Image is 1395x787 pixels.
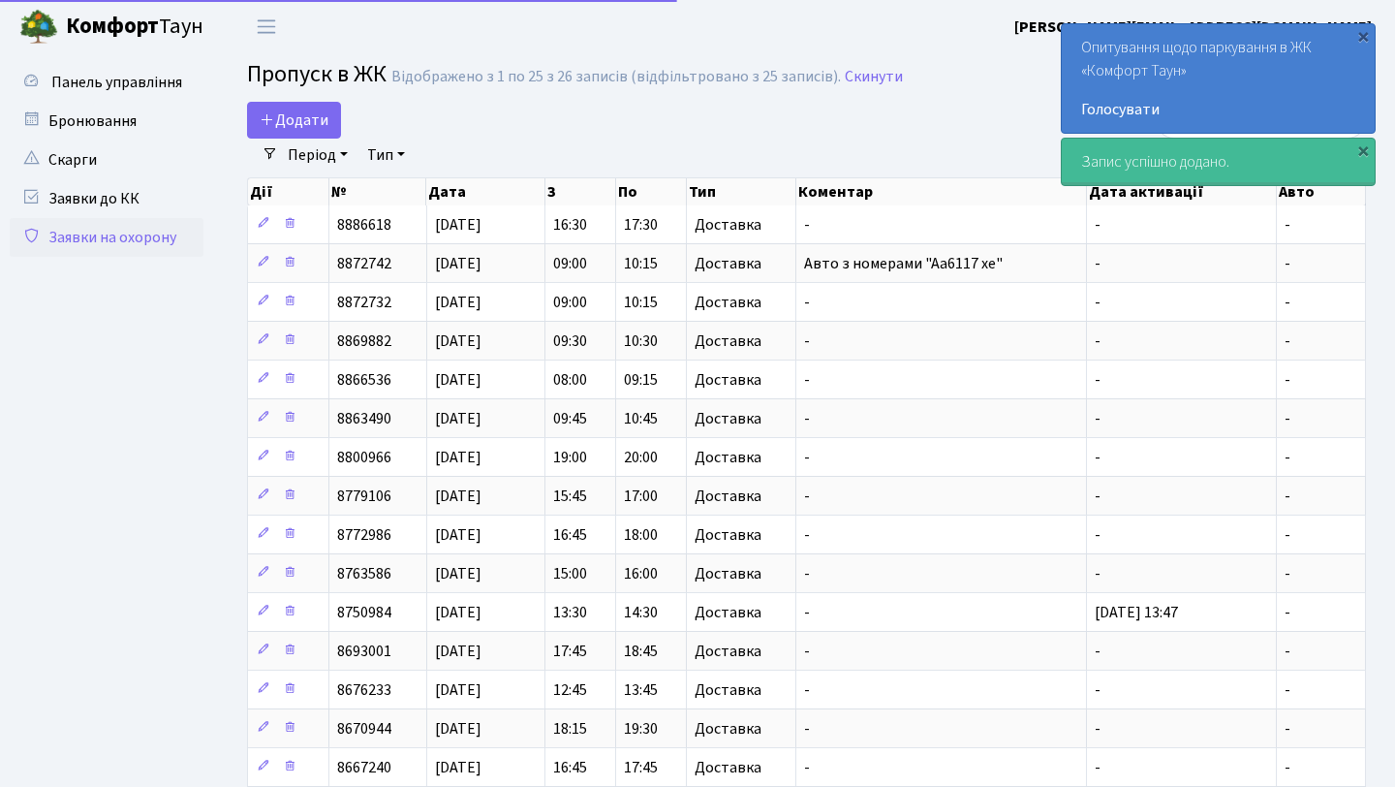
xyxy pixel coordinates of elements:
[247,57,387,91] span: Пропуск в ЖК
[553,524,587,546] span: 16:45
[1095,292,1100,313] span: -
[1285,641,1290,662] span: -
[1095,369,1100,391] span: -
[1285,408,1290,429] span: -
[804,757,810,778] span: -
[1095,447,1100,468] span: -
[545,178,616,205] th: З
[1095,563,1100,584] span: -
[1285,331,1290,352] span: -
[337,679,391,701] span: 8676233
[624,408,658,429] span: 10:45
[1353,141,1373,160] div: ×
[624,447,658,468] span: 20:00
[695,450,761,465] span: Доставка
[10,141,203,179] a: Скарги
[553,757,587,778] span: 16:45
[796,178,1087,205] th: Коментар
[10,218,203,257] a: Заявки на охорону
[1285,602,1290,623] span: -
[804,486,810,507] span: -
[10,179,203,218] a: Заявки до КК
[435,641,481,662] span: [DATE]
[1285,524,1290,546] span: -
[435,214,481,236] span: [DATE]
[337,563,391,584] span: 8763586
[553,292,587,313] span: 09:00
[804,679,810,701] span: -
[695,488,761,504] span: Доставка
[435,369,481,391] span: [DATE]
[337,331,391,352] span: 8869882
[1285,253,1290,274] span: -
[391,68,841,86] div: Відображено з 1 по 25 з 26 записів (відфільтровано з 25 записів).
[804,718,810,740] span: -
[260,110,328,131] span: Додати
[1095,253,1100,274] span: -
[1095,331,1100,352] span: -
[553,563,587,584] span: 15:00
[695,566,761,582] span: Доставка
[66,11,203,44] span: Таун
[1095,641,1100,662] span: -
[337,447,391,468] span: 8800966
[624,757,658,778] span: 17:45
[51,72,182,93] span: Панель управління
[695,644,761,659] span: Доставка
[435,718,481,740] span: [DATE]
[435,486,481,507] span: [DATE]
[804,524,810,546] span: -
[616,178,687,205] th: По
[1095,408,1100,429] span: -
[1062,139,1375,185] div: Запис успішно додано.
[804,369,810,391] span: -
[553,253,587,274] span: 09:00
[10,102,203,141] a: Бронювання
[435,679,481,701] span: [DATE]
[624,369,658,391] span: 09:15
[624,679,658,701] span: 13:45
[1095,757,1100,778] span: -
[337,718,391,740] span: 8670944
[435,602,481,623] span: [DATE]
[1095,679,1100,701] span: -
[247,102,341,139] a: Додати
[242,11,291,43] button: Переключити навігацію
[1285,447,1290,468] span: -
[435,253,481,274] span: [DATE]
[695,217,761,233] span: Доставка
[1285,369,1290,391] span: -
[435,524,481,546] span: [DATE]
[553,331,587,352] span: 09:30
[624,524,658,546] span: 18:00
[553,718,587,740] span: 18:15
[1285,718,1290,740] span: -
[624,563,658,584] span: 16:00
[1087,178,1276,205] th: Дата активації
[804,602,810,623] span: -
[804,214,810,236] span: -
[553,486,587,507] span: 15:45
[1285,563,1290,584] span: -
[1095,524,1100,546] span: -
[280,139,356,172] a: Період
[1095,214,1100,236] span: -
[337,214,391,236] span: 8886618
[804,292,810,313] span: -
[624,718,658,740] span: 19:30
[553,679,587,701] span: 12:45
[1062,24,1375,133] div: Опитування щодо паркування в ЖК «Комфорт Таун»
[804,563,810,584] span: -
[624,253,658,274] span: 10:15
[624,486,658,507] span: 17:00
[435,447,481,468] span: [DATE]
[845,68,903,86] a: Скинути
[553,641,587,662] span: 17:45
[248,178,329,205] th: Дії
[10,63,203,102] a: Панель управління
[435,408,481,429] span: [DATE]
[1285,757,1290,778] span: -
[695,372,761,388] span: Доставка
[804,253,1003,274] span: Авто з номерами "Аа6117 хе"
[1081,98,1355,121] a: Голосувати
